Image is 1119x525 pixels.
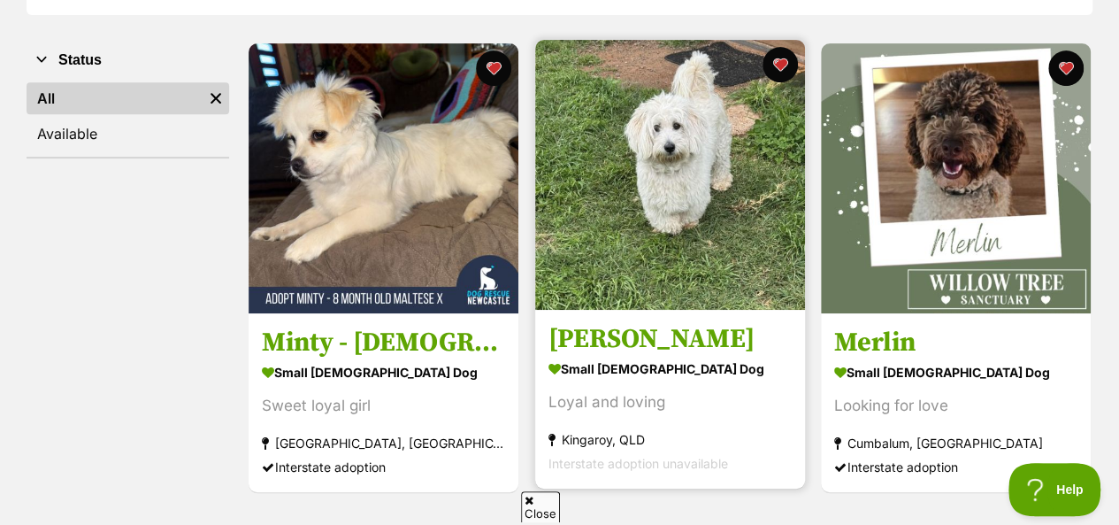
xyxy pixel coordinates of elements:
[535,309,805,489] a: [PERSON_NAME] small [DEMOGRAPHIC_DATA] Dog Loyal and loving Kingaroy, QLD Interstate adoption una...
[834,359,1077,385] div: small [DEMOGRAPHIC_DATA] Dog
[1008,463,1101,516] iframe: Help Scout Beacon - Open
[27,49,229,72] button: Status
[548,390,792,414] div: Loyal and loving
[262,326,505,359] h3: Minty - [DEMOGRAPHIC_DATA] Maltese X
[548,456,728,471] span: Interstate adoption unavailable
[262,359,505,385] div: small [DEMOGRAPHIC_DATA] Dog
[535,40,805,310] img: Charlie
[821,43,1091,313] img: Merlin
[203,82,229,114] a: Remove filter
[521,491,560,522] span: Close
[834,326,1077,359] h3: Merlin
[762,47,797,82] button: favourite
[262,431,505,455] div: [GEOGRAPHIC_DATA], [GEOGRAPHIC_DATA]
[548,356,792,382] div: small [DEMOGRAPHIC_DATA] Dog
[821,313,1091,492] a: Merlin small [DEMOGRAPHIC_DATA] Dog Looking for love Cumbalum, [GEOGRAPHIC_DATA] Interstate adopt...
[27,79,229,157] div: Status
[834,394,1077,418] div: Looking for love
[27,118,229,150] a: Available
[548,428,792,452] div: Kingaroy, QLD
[548,322,792,356] h3: [PERSON_NAME]
[27,82,203,114] a: All
[262,394,505,418] div: Sweet loyal girl
[249,43,518,313] img: Minty - 8 Month Old Maltese X
[476,50,511,86] button: favourite
[262,455,505,479] div: Interstate adoption
[1048,50,1084,86] button: favourite
[834,431,1077,455] div: Cumbalum, [GEOGRAPHIC_DATA]
[249,313,518,492] a: Minty - [DEMOGRAPHIC_DATA] Maltese X small [DEMOGRAPHIC_DATA] Dog Sweet loyal girl [GEOGRAPHIC_DA...
[834,455,1077,479] div: Interstate adoption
